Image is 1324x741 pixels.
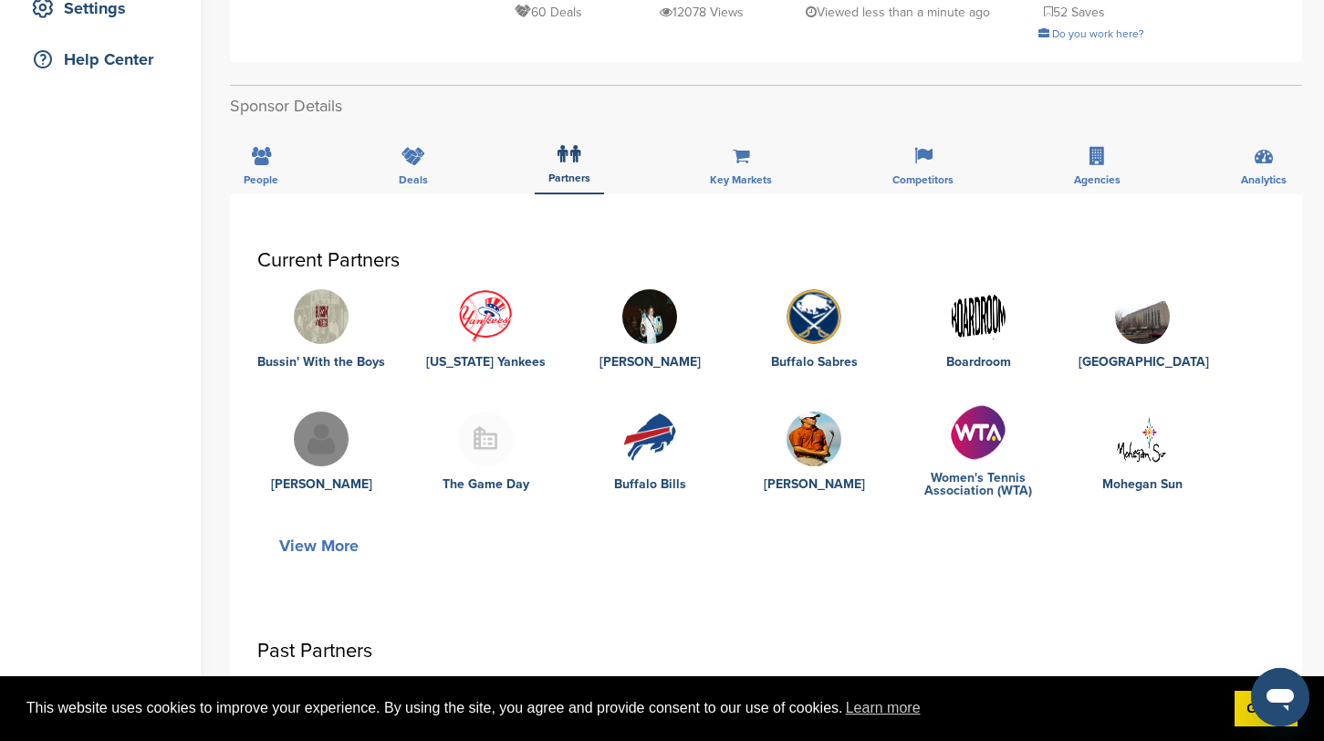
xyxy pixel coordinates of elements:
[399,174,428,185] span: Deals
[622,412,677,466] img: Data?1415811738
[914,472,1042,497] a: Women's Tennis Association (WTA)
[230,94,1302,119] h2: Sponsor Details
[710,174,772,185] span: Key Markets
[951,405,1006,460] img: Data?1415809521
[1079,356,1206,369] a: [GEOGRAPHIC_DATA]
[622,289,677,344] img: Serranobelts
[257,640,1275,662] h3: Past Partners
[26,694,1220,722] span: This website uses cookies to improve your experience. By using the site, you agree and provide co...
[892,174,954,185] span: Competitors
[951,289,1006,344] img: Logo 2x
[294,289,349,344] img: Images (18)
[787,289,841,344] img: Open uri20141112 64162 1jtsant?1415808214
[914,356,1042,369] a: Boardroom
[586,478,714,491] a: Buffalo Bills
[1235,691,1298,727] a: dismiss cookie message
[843,694,923,722] a: learn more about cookies
[244,174,278,185] span: People
[1241,174,1287,185] span: Analytics
[515,1,582,24] p: 60 Deals
[787,412,841,466] img: Open uri20141112 64162 1ykafs8?1415811024
[1115,412,1170,466] img: 300px mohegan sun.svg
[257,249,1275,271] h3: Current Partners
[750,356,878,369] a: Buffalo Sabres
[1038,27,1144,40] a: Do you work here?
[257,525,381,567] button: View More
[1115,289,1170,344] img: 280px united center exterior
[1079,478,1206,491] a: Mohegan Sun
[458,289,513,344] img: Open uri20141112 64162 zizv86?1415809702
[806,1,990,24] p: Viewed less than a minute ago
[660,1,744,24] p: 12078 Views
[1251,668,1309,726] iframe: Button to launch messaging window
[1052,27,1144,40] span: Do you work here?
[27,43,182,76] div: Help Center
[548,172,590,183] span: Partners
[586,356,714,369] a: [PERSON_NAME]
[257,356,385,369] a: Bussin' With the Boys
[294,412,349,466] img: Missing
[1074,174,1121,185] span: Agencies
[1044,1,1105,24] p: 52 Saves
[422,478,549,491] a: The Game Day
[458,412,513,466] img: Buildingmissing
[422,356,549,369] a: [US_STATE] Yankees
[750,478,878,491] a: [PERSON_NAME]
[257,478,385,491] a: [PERSON_NAME]
[18,38,182,80] a: Help Center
